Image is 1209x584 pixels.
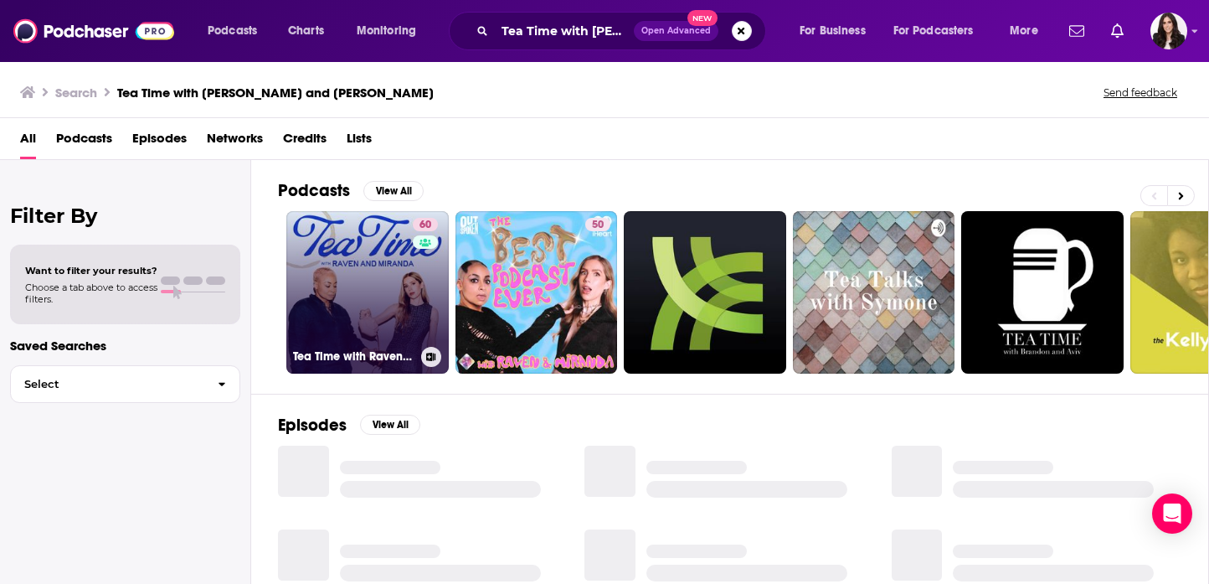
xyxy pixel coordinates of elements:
h2: Episodes [278,415,347,436]
span: 60 [419,217,431,234]
span: Charts [288,19,324,43]
span: Choose a tab above to access filters. [25,282,157,305]
a: EpisodesView All [278,415,420,436]
button: View All [360,415,420,435]
button: Send feedback [1098,85,1182,100]
p: Saved Searches [10,338,240,354]
a: Networks [207,125,263,159]
h3: Search [55,85,97,101]
h2: Filter By [10,204,240,228]
a: Charts [277,18,334,44]
span: Monitoring [357,19,416,43]
button: open menu [196,18,279,44]
h3: Tea Time with Raven & [PERSON_NAME] [293,349,414,364]
img: Podchaser - Follow, Share and Rate Podcasts [13,15,174,47]
span: For Podcasters [893,19,974,43]
a: 60 [413,218,438,231]
span: Want to filter your results? [25,265,157,276]
span: Logged in as RebeccaShapiro [1150,13,1187,49]
a: Episodes [132,125,187,159]
span: Select [11,379,204,390]
span: New [687,10,718,26]
button: Show profile menu [1150,13,1187,49]
button: View All [363,181,424,201]
a: 50 [585,218,610,231]
a: Lists [347,125,372,159]
a: Show notifications dropdown [1062,17,1091,45]
a: Show notifications dropdown [1104,17,1130,45]
img: User Profile [1150,13,1187,49]
span: Podcasts [208,19,257,43]
h2: Podcasts [278,180,350,201]
div: Search podcasts, credits, & more... [465,12,782,50]
a: Podcasts [56,125,112,159]
a: 60Tea Time with Raven & [PERSON_NAME] [286,211,449,374]
a: Credits [283,125,327,159]
a: All [20,125,36,159]
span: Open Advanced [641,27,711,35]
span: More [1010,19,1038,43]
input: Search podcasts, credits, & more... [495,18,634,44]
a: PodcastsView All [278,180,424,201]
h3: Tea Time with [PERSON_NAME] and [PERSON_NAME] [117,85,434,101]
button: open menu [345,18,438,44]
span: 50 [592,217,604,234]
span: For Business [800,19,866,43]
button: Open AdvancedNew [634,21,718,41]
button: Select [10,365,240,403]
a: 50 [455,211,618,374]
div: Open Intercom Messenger [1152,494,1192,534]
button: open menu [882,18,998,44]
button: open menu [998,18,1059,44]
button: open menu [788,18,887,44]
